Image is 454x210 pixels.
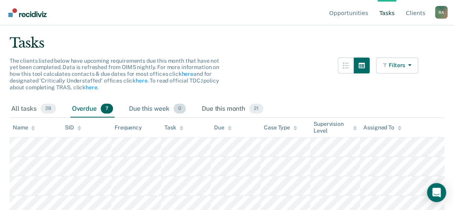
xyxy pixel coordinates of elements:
div: Open Intercom Messenger [427,183,446,202]
button: Profile dropdown button [435,6,448,19]
div: Assigned To [363,124,401,131]
span: The clients listed below have upcoming requirements due this month that have not yet been complet... [10,58,219,91]
div: Due this month21 [200,100,265,118]
img: Recidiviz [8,8,47,17]
a: here [181,71,193,77]
div: Due this week0 [127,100,187,118]
a: here [86,84,97,91]
button: Filters [376,58,418,73]
div: Name [13,124,35,131]
div: Supervision Level [314,121,357,134]
span: 0 [173,104,186,114]
span: 21 [249,104,263,114]
div: All tasks28 [10,100,58,118]
a: here [136,77,147,84]
span: 7 [101,104,113,114]
div: Overdue7 [70,100,115,118]
div: Task [164,124,183,131]
span: 28 [41,104,56,114]
div: Case Type [264,124,297,131]
div: Due [214,124,232,131]
div: R A [435,6,448,19]
div: SID [65,124,81,131]
div: Frequency [115,124,142,131]
div: Tasks [10,35,444,51]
